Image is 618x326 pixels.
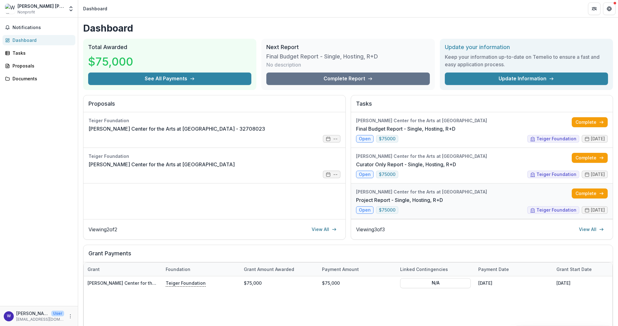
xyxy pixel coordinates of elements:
[5,4,15,14] img: William Marsh Rice University
[88,100,340,112] h2: Proposals
[13,75,70,82] div: Documents
[83,5,107,12] div: Dashboard
[240,263,318,276] div: Grant amount awarded
[356,100,608,112] h2: Tasks
[3,48,75,58] a: Tasks
[572,153,608,163] a: Complete
[572,117,608,127] a: Complete
[240,266,298,273] div: Grant amount awarded
[266,44,430,51] h2: Next Report
[13,50,70,56] div: Tasks
[475,266,513,273] div: Payment date
[162,263,240,276] div: Foundation
[266,73,430,85] a: Complete Report
[3,73,75,84] a: Documents
[553,266,595,273] div: Grant start date
[88,73,251,85] button: See All Payments
[88,125,265,133] a: [PERSON_NAME] Center for the Arts at [GEOGRAPHIC_DATA] - 32708023
[396,266,452,273] div: Linked Contingencies
[166,279,206,286] p: Teiger Foundation
[67,313,74,320] button: More
[240,276,318,290] div: $75,000
[88,161,235,168] a: [PERSON_NAME] Center for the Arts at [GEOGRAPHIC_DATA]
[445,53,608,68] h3: Keep your information up-to-date on Temelio to ensure a fast and easy application process.
[475,263,553,276] div: Payment date
[88,280,216,286] a: [PERSON_NAME] Center for the Arts at [GEOGRAPHIC_DATA]
[3,35,75,45] a: Dashboard
[67,3,75,15] button: Open entity switcher
[18,9,35,15] span: Nonprofit
[400,278,471,288] button: N/A
[356,226,385,233] p: Viewing 3 of 3
[18,3,64,9] div: [PERSON_NAME] [PERSON_NAME][GEOGRAPHIC_DATA]
[356,125,455,133] a: Final Budget Report - Single, Hosting, R+D
[84,263,162,276] div: Grant
[88,44,251,51] h2: Total Awarded
[16,317,64,322] p: [EMAIL_ADDRESS][DOMAIN_NAME]
[475,276,553,290] div: [DATE]
[356,196,443,204] a: Project Report - Single, Hosting, R+D
[572,188,608,198] a: Complete
[88,226,117,233] p: Viewing 2 of 2
[575,224,608,234] a: View All
[603,3,615,15] button: Get Help
[88,250,608,262] h2: Grant Payments
[3,23,75,33] button: Notifications
[445,44,608,51] h2: Update your information
[7,314,11,318] div: Whitney
[84,266,103,273] div: Grant
[445,73,608,85] a: Update Information
[308,224,340,234] a: View All
[396,263,475,276] div: Linked Contingencies
[318,266,363,273] div: Payment Amount
[3,61,75,71] a: Proposals
[16,310,49,317] p: [PERSON_NAME]
[318,263,396,276] div: Payment Amount
[588,3,600,15] button: Partners
[51,311,64,316] p: User
[81,4,110,13] nav: breadcrumb
[13,37,70,43] div: Dashboard
[266,53,378,60] h3: Final Budget Report - Single, Hosting, R+D
[162,266,194,273] div: Foundation
[318,276,396,290] div: $75,000
[13,63,70,69] div: Proposals
[356,161,456,168] a: Curator Only Report - Single, Hosting, R+D
[13,25,73,30] span: Notifications
[83,23,613,34] h1: Dashboard
[266,61,301,68] p: No description
[88,53,135,70] h3: $75,000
